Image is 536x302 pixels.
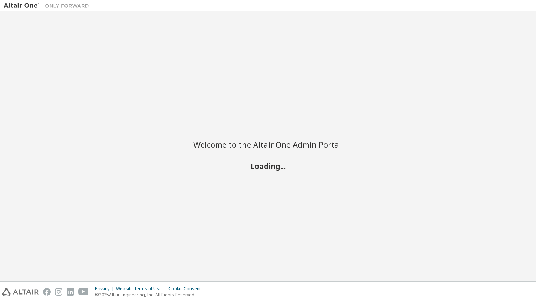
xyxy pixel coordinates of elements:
div: Privacy [95,286,116,292]
img: youtube.svg [78,288,89,296]
img: instagram.svg [55,288,62,296]
div: Cookie Consent [168,286,205,292]
img: linkedin.svg [67,288,74,296]
p: © 2025 Altair Engineering, Inc. All Rights Reserved. [95,292,205,298]
img: Altair One [4,2,93,9]
div: Website Terms of Use [116,286,168,292]
h2: Loading... [193,161,343,170]
img: altair_logo.svg [2,288,39,296]
h2: Welcome to the Altair One Admin Portal [193,139,343,149]
img: facebook.svg [43,288,51,296]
